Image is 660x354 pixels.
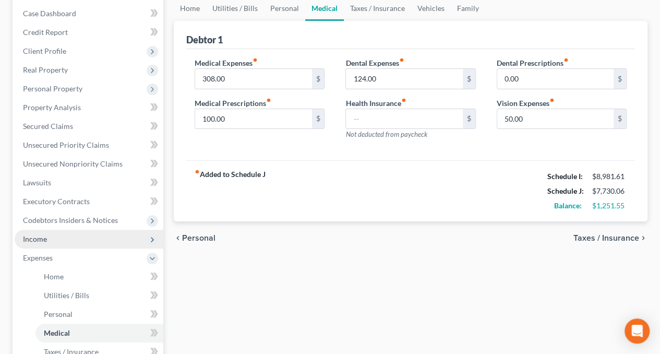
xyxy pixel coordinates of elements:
[639,234,647,242] i: chevron_right
[23,253,53,262] span: Expenses
[401,98,406,103] i: fiber_manual_record
[195,169,266,213] strong: Added to Schedule J
[23,216,118,225] span: Codebtors Insiders & Notices
[44,272,64,281] span: Home
[266,98,271,103] i: fiber_manual_record
[463,109,475,129] div: $
[44,310,73,318] span: Personal
[23,84,82,93] span: Personal Property
[23,103,81,112] span: Property Analysis
[346,109,462,129] input: --
[195,109,311,129] input: --
[15,173,163,192] a: Lawsuits
[345,98,406,109] label: Health Insurance
[563,57,569,63] i: fiber_manual_record
[23,178,51,187] span: Lawsuits
[547,186,584,195] strong: Schedule J:
[44,328,70,337] span: Medical
[35,324,163,343] a: Medical
[312,109,325,129] div: $
[23,46,66,55] span: Client Profile
[195,69,311,89] input: --
[182,234,215,242] span: Personal
[312,69,325,89] div: $
[174,234,182,242] i: chevron_left
[23,159,123,168] span: Unsecured Nonpriority Claims
[345,130,427,138] span: Not deducted from paycheck
[614,109,626,129] div: $
[497,69,614,89] input: --
[345,57,404,68] label: Dental Expenses
[15,155,163,173] a: Unsecured Nonpriority Claims
[346,69,462,89] input: --
[195,57,258,68] label: Medical Expenses
[573,234,639,242] span: Taxes / Insurance
[195,169,200,174] i: fiber_manual_record
[549,98,555,103] i: fiber_manual_record
[35,305,163,324] a: Personal
[547,172,583,181] strong: Schedule I:
[186,33,223,46] div: Debtor 1
[592,171,627,182] div: $8,981.61
[592,200,627,211] div: $1,251.55
[463,69,475,89] div: $
[554,201,582,210] strong: Balance:
[573,234,647,242] button: Taxes / Insurance chevron_right
[614,69,626,89] div: $
[592,186,627,196] div: $7,730.06
[15,98,163,117] a: Property Analysis
[15,192,163,211] a: Executory Contracts
[497,57,569,68] label: Dental Prescriptions
[23,197,90,206] span: Executory Contracts
[35,286,163,305] a: Utilities / Bills
[44,291,89,300] span: Utilities / Bills
[174,234,215,242] button: chevron_left Personal
[23,122,73,131] span: Secured Claims
[23,28,68,37] span: Credit Report
[23,234,47,243] span: Income
[23,140,109,149] span: Unsecured Priority Claims
[625,318,650,344] div: Open Intercom Messenger
[35,267,163,286] a: Home
[253,57,258,63] i: fiber_manual_record
[399,57,404,63] i: fiber_manual_record
[15,4,163,23] a: Case Dashboard
[15,117,163,136] a: Secured Claims
[497,98,555,109] label: Vision Expenses
[15,136,163,155] a: Unsecured Priority Claims
[15,23,163,42] a: Credit Report
[23,9,76,18] span: Case Dashboard
[23,65,68,74] span: Real Property
[195,98,271,109] label: Medical Prescriptions
[497,109,614,129] input: --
